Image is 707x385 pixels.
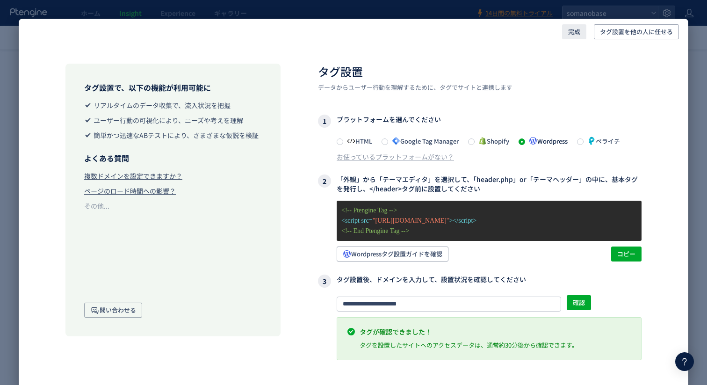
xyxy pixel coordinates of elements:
span: "[URL][DOMAIN_NAME]" [373,217,449,224]
div: お使っているプラットフォームがない？ [337,152,454,161]
span: Wordpress [525,137,568,145]
h3: プラットフォームを選んでください [318,115,642,128]
span: タグ設置を他の人に任せる [600,24,673,39]
i: 1 [318,115,331,128]
div: ページのロード時間への影響？ [84,186,176,196]
li: 簡単かつ迅速なABテストにより、さまざまな仮説を検証 [84,131,262,140]
button: 完成 [562,24,586,39]
i: 2 [318,174,331,188]
div: その他... [84,201,109,211]
div: 複数ドメインを設定できますか？ [84,171,182,181]
p: タグが確認できました！ [346,327,632,336]
button: コピー [611,247,642,262]
button: Wordpressタグ設置ガイドを確認 [337,247,448,262]
li: ユーザー行動の可視化により、ニーズや考えを理解 [84,116,262,125]
p: <!-- End Ptengine Tag --> [341,226,637,236]
button: タグ設置を他の人に任せる [594,24,679,39]
span: 確認 [573,295,585,310]
span: HTML [343,137,372,145]
button: 確認 [567,295,591,310]
h3: タグ設置後、ドメインを入力して、設置状況を確認してください [318,275,642,288]
h2: タグ設置 [318,64,642,80]
div: タグを設置したサイトへのアクセスデータは、通常約30分後から確認できます。 [360,340,632,350]
p: データからユーザー行動を理解するために、タグでサイトと連携します [318,83,642,92]
span: Google Tag Manager [388,137,459,145]
span: Wordpressタグ設置ガイドを確認 [343,247,442,262]
span: 問い合わせる [90,303,136,318]
i: 3 [318,275,331,288]
span: ペライチ [584,137,620,145]
li: リアルタイムのデータ収集で、流入状況を把握 [84,101,262,110]
h3: 「外観」から「テーマエディタ」を選択して、「header.php」or「テーマヘッダー」の中に、基本タグを発行し、</header>タグ前に設置してください [318,174,642,193]
span: コピー [617,247,635,262]
p: <script src= ></script> [341,216,637,226]
h3: タグ設置で、以下の機能が利用可能に [84,82,262,93]
span: 完成 [568,24,580,39]
button: 問い合わせる [84,303,142,318]
p: <!-- Ptengine Tag --> [341,205,637,216]
span: Shopify [475,137,509,145]
h3: よくある質問 [84,153,262,164]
